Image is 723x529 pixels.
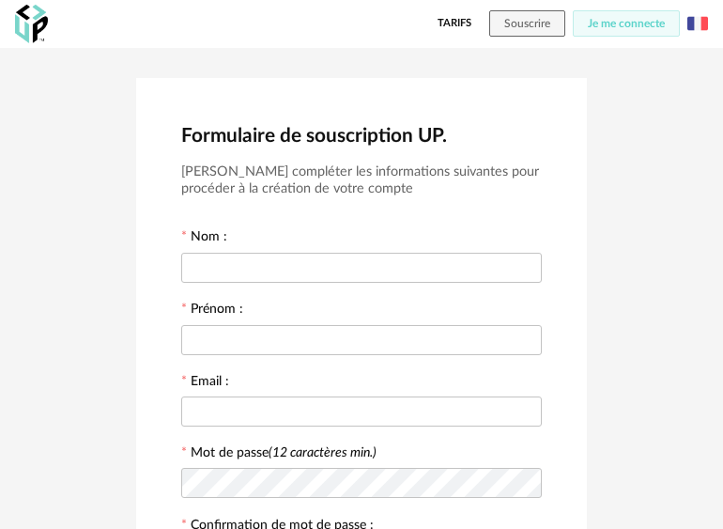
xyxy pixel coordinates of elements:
label: Nom : [181,230,227,247]
span: Souscrire [504,18,550,29]
img: OXP [15,5,48,43]
img: fr [687,13,708,34]
button: Je me connecte [573,10,680,37]
label: Mot de passe [191,446,377,459]
label: Prénom : [181,303,243,319]
h3: [PERSON_NAME] compléter les informations suivantes pour procéder à la création de votre compte [181,163,542,198]
span: Je me connecte [588,18,665,29]
button: Souscrire [489,10,565,37]
a: Tarifs [438,10,471,37]
h2: Formulaire de souscription UP. [181,123,542,148]
label: Email : [181,375,229,392]
i: (12 caractères min.) [269,446,377,459]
